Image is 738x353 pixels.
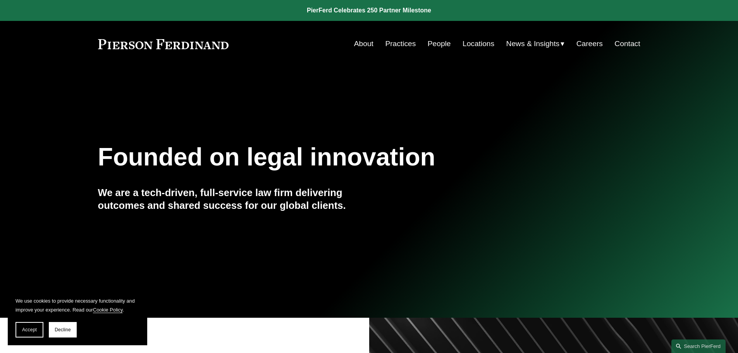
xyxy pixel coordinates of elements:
[93,307,123,313] a: Cookie Policy
[614,36,640,51] a: Contact
[463,36,494,51] a: Locations
[55,327,71,332] span: Decline
[506,37,560,51] span: News & Insights
[15,322,43,338] button: Accept
[576,36,603,51] a: Careers
[98,143,550,171] h1: Founded on legal innovation
[8,289,147,345] section: Cookie banner
[671,339,726,353] a: Search this site
[49,322,77,338] button: Decline
[98,186,369,212] h4: We are a tech-driven, full-service law firm delivering outcomes and shared success for our global...
[506,36,565,51] a: folder dropdown
[428,36,451,51] a: People
[354,36,373,51] a: About
[385,36,416,51] a: Practices
[15,296,139,314] p: We use cookies to provide necessary functionality and improve your experience. Read our .
[22,327,37,332] span: Accept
